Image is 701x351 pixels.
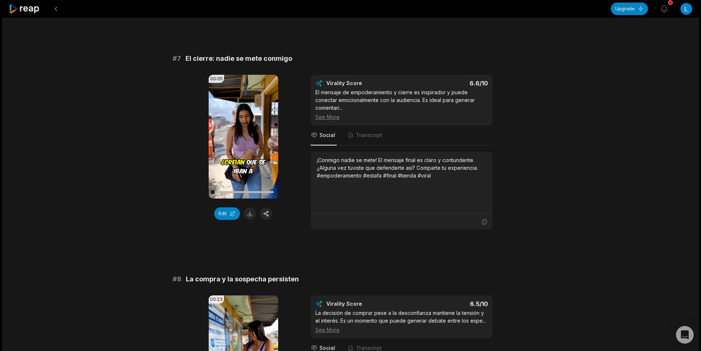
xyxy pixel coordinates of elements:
[611,3,648,15] button: Upgrade
[409,300,488,308] div: 6.5 /10
[319,131,335,139] span: Social
[317,156,486,179] div: ¡Conmigo nadie se mete! El mensaje final es claro y contundente. ¿Alguna vez tuviste que defender...
[173,274,181,284] span: # 8
[326,80,406,87] div: Virality Score
[315,326,488,334] div: See More
[214,207,240,220] button: Edit
[326,300,406,308] div: Virality Score
[209,75,278,199] video: Your browser does not support mp4 format.
[409,80,488,87] div: 6.6 /10
[356,131,382,139] span: Transcript
[185,53,292,64] span: El cierre: nadie se mete conmigo
[676,326,694,344] div: Open Intercom Messenger
[311,126,493,145] nav: Tabs
[186,274,299,284] span: La compra y la sospecha persisten
[315,88,488,121] div: El mensaje de empoderamiento y cierre es inspirador y puede conectar emocionalmente con la audien...
[315,113,488,121] div: See More
[315,309,488,334] div: La decisión de comprar pese a la desconfianza mantiene la tensión y el interés. Es un momento que...
[173,53,181,64] span: # 7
